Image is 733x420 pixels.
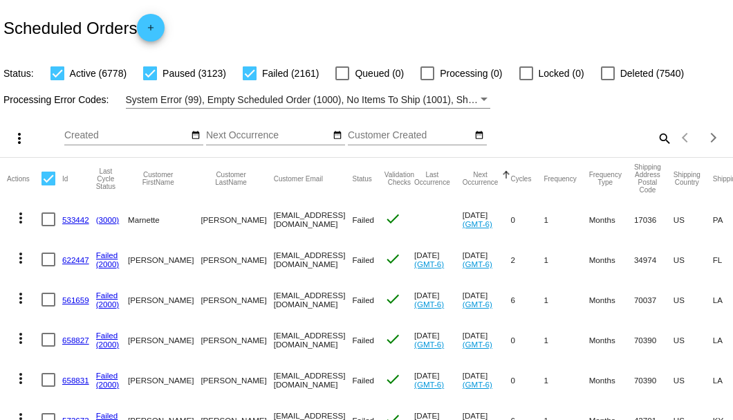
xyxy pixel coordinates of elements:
mat-cell: 70037 [634,280,674,320]
mat-cell: [DATE] [414,239,463,280]
button: Change sorting for ShippingPostcode [634,163,661,194]
a: (GMT-6) [463,300,492,309]
mat-cell: 1 [544,199,588,239]
button: Change sorting for ShippingCountry [674,171,700,186]
input: Next Occurrence [206,130,331,141]
a: (2000) [96,340,120,349]
button: Change sorting for NextOccurrenceUtc [463,171,499,186]
a: (GMT-6) [463,340,492,349]
mat-cell: Marnette [128,199,201,239]
a: 622447 [62,255,89,264]
span: Status: [3,68,34,79]
mat-cell: 1 [544,360,588,400]
a: Failed [96,371,118,380]
button: Change sorting for Cycles [510,174,531,183]
mat-cell: 70390 [634,360,674,400]
mat-cell: US [674,280,713,320]
mat-cell: Months [589,360,634,400]
mat-icon: check [384,210,401,227]
a: Failed [96,331,118,340]
mat-cell: Months [589,239,634,280]
mat-cell: 1 [544,280,588,320]
mat-icon: date_range [474,130,484,141]
span: Queued (0) [355,65,404,82]
a: 658831 [62,376,89,385]
button: Change sorting for LastOccurrenceUtc [414,171,450,186]
mat-cell: [DATE] [414,280,463,320]
button: Change sorting for CustomerLastName [201,171,261,186]
a: (GMT-6) [414,380,444,389]
button: Previous page [672,124,700,152]
a: Failed [96,291,118,300]
mat-header-cell: Actions [7,158,41,199]
mat-cell: 17036 [634,199,674,239]
a: (2000) [96,259,120,268]
mat-cell: [EMAIL_ADDRESS][DOMAIN_NAME] [274,320,353,360]
mat-cell: [PERSON_NAME] [201,199,273,239]
button: Change sorting for LastProcessingCycleId [96,167,115,190]
mat-icon: more_vert [12,370,29,387]
mat-cell: 6 [510,280,544,320]
mat-icon: date_range [191,130,201,141]
mat-cell: 0 [510,320,544,360]
mat-icon: more_vert [12,250,29,266]
mat-cell: 70390 [634,320,674,360]
mat-cell: 34974 [634,239,674,280]
mat-cell: [DATE] [463,360,511,400]
a: (GMT-6) [463,259,492,268]
span: Failed [352,215,374,224]
button: Change sorting for Status [352,174,371,183]
span: Deleted (7540) [620,65,685,82]
mat-cell: [PERSON_NAME] [128,239,201,280]
mat-cell: US [674,320,713,360]
mat-cell: [DATE] [463,199,511,239]
mat-icon: add [142,23,159,39]
a: (GMT-6) [414,340,444,349]
button: Change sorting for Frequency [544,174,576,183]
mat-cell: [PERSON_NAME] [201,280,273,320]
mat-icon: more_vert [12,210,29,226]
mat-icon: more_vert [11,130,28,147]
a: (3000) [96,215,120,224]
mat-icon: check [384,371,401,387]
mat-cell: [PERSON_NAME] [128,360,201,400]
mat-cell: Months [589,199,634,239]
a: 561659 [62,295,89,304]
a: (GMT-6) [463,219,492,228]
input: Customer Created [348,130,472,141]
mat-cell: Months [589,280,634,320]
mat-cell: 0 [510,360,544,400]
mat-cell: [PERSON_NAME] [201,320,273,360]
button: Change sorting for CustomerEmail [274,174,323,183]
button: Next page [700,124,727,152]
mat-cell: [PERSON_NAME] [201,360,273,400]
mat-cell: [DATE] [463,280,511,320]
mat-cell: [EMAIL_ADDRESS][DOMAIN_NAME] [274,199,353,239]
mat-cell: [DATE] [414,320,463,360]
mat-cell: US [674,239,713,280]
mat-icon: more_vert [12,290,29,307]
span: Failed [352,336,374,345]
span: Paused (3123) [163,65,226,82]
button: Change sorting for FrequencyType [589,171,622,186]
mat-cell: [EMAIL_ADDRESS][DOMAIN_NAME] [274,360,353,400]
mat-cell: US [674,360,713,400]
mat-cell: 0 [510,199,544,239]
span: Failed [352,255,374,264]
mat-cell: Months [589,320,634,360]
span: Locked (0) [539,65,584,82]
a: Failed [96,250,118,259]
span: Active (6778) [70,65,127,82]
a: 658827 [62,336,89,345]
button: Change sorting for Id [62,174,68,183]
mat-cell: [PERSON_NAME] [128,320,201,360]
mat-icon: more_vert [12,330,29,347]
span: Processing Error Codes: [3,94,109,105]
a: Failed [96,411,118,420]
button: Change sorting for CustomerFirstName [128,171,188,186]
a: 533442 [62,215,89,224]
a: (GMT-6) [414,259,444,268]
mat-icon: search [656,127,672,149]
span: Failed [352,376,374,385]
a: (2000) [96,300,120,309]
